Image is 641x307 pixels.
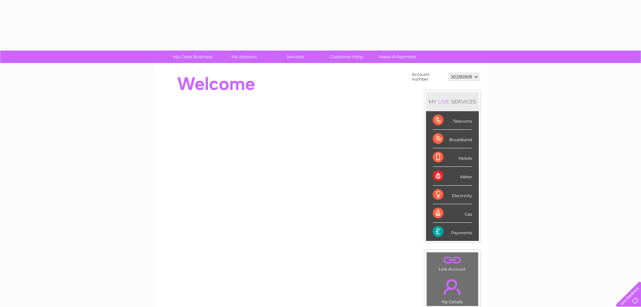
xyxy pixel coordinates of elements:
td: Link Account [426,252,478,273]
div: MY SERVICES [426,92,479,111]
a: Services [268,51,323,63]
div: Water [433,167,472,185]
a: . [428,254,476,266]
a: Make A Payment [370,51,425,63]
div: Telecoms [433,111,472,130]
a: My Clear Business [165,51,221,63]
div: Mobile [433,148,472,167]
div: LIVE [437,98,451,105]
div: Electricity [433,186,472,204]
div: Payments [433,223,472,241]
a: . [428,275,476,299]
td: Account number [410,70,447,83]
a: My Account [216,51,272,63]
div: Gas [433,204,472,223]
a: Customer Help [319,51,374,63]
div: Broadband [433,130,472,148]
td: My Details [426,273,478,306]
